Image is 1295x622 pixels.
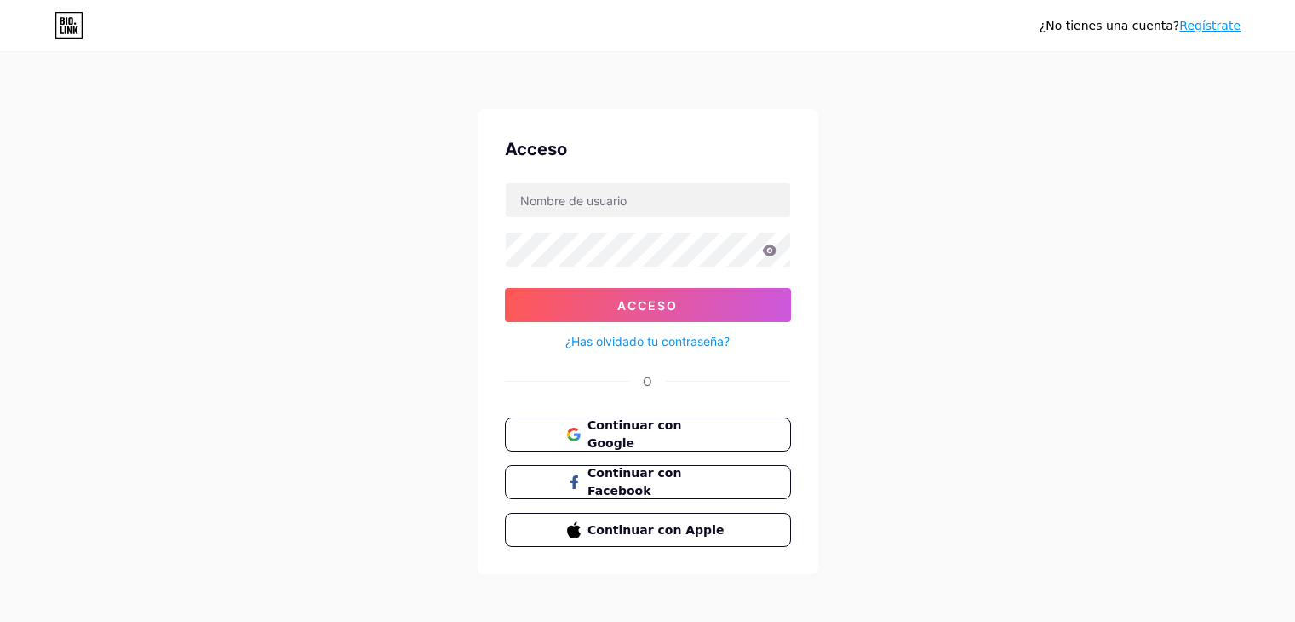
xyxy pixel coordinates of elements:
[565,334,730,348] font: ¿Has olvidado tu contraseña?
[505,418,791,452] button: Continuar con Google
[505,465,791,499] button: Continuar con Facebook
[587,418,681,450] font: Continuar con Google
[587,466,681,498] font: Continuar con Facebook
[617,298,678,313] font: Acceso
[505,513,791,547] button: Continuar con Apple
[1179,19,1241,32] a: Regístrate
[587,523,724,537] font: Continuar con Apple
[505,139,567,159] font: Acceso
[506,183,790,217] input: Nombre de usuario
[505,288,791,322] button: Acceso
[643,374,652,389] font: O
[1040,19,1179,32] font: ¿No tienes una cuenta?
[565,332,730,350] a: ¿Has olvidado tu contraseña?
